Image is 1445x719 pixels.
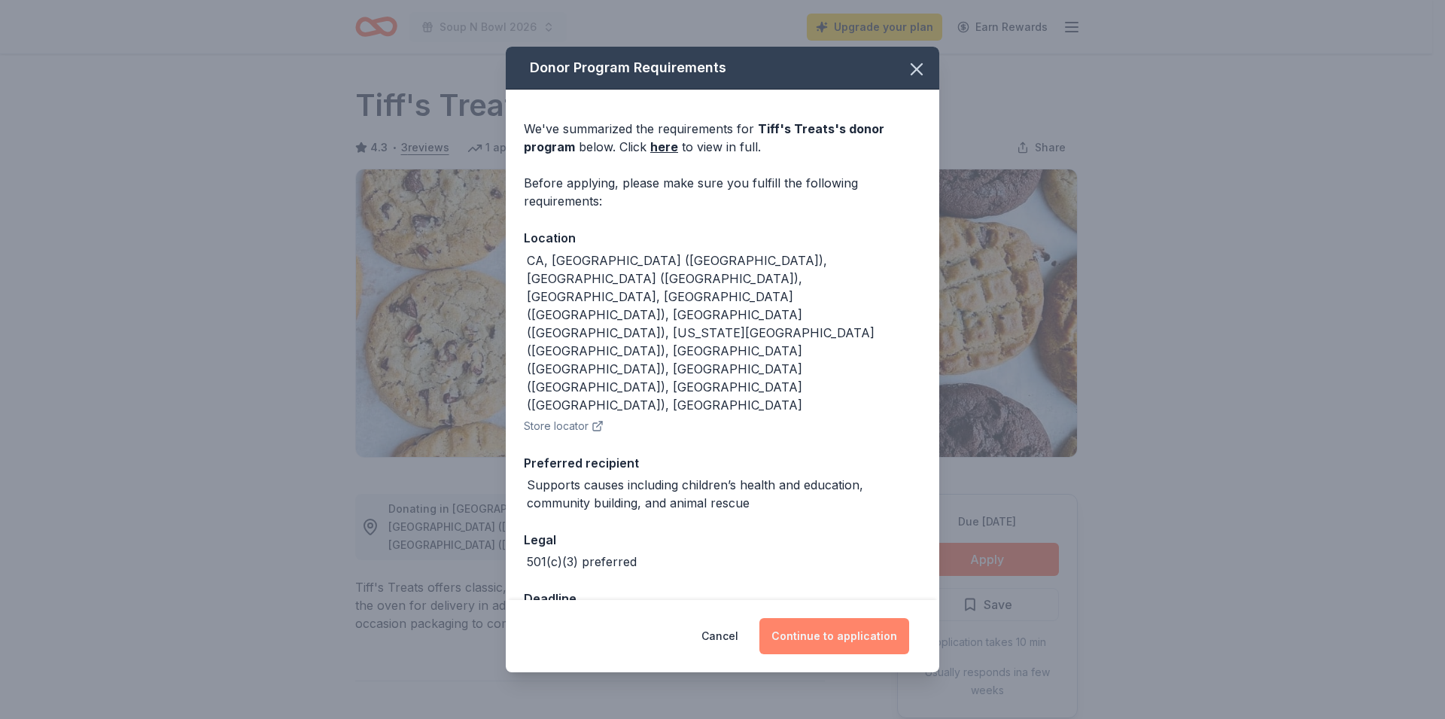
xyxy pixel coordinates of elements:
div: Legal [524,530,921,550]
div: We've summarized the requirements for below. Click to view in full. [524,120,921,156]
div: 501(c)(3) preferred [527,553,637,571]
div: Supports causes including children’s health and education, community building, and animal rescue [527,476,921,512]
a: here [650,138,678,156]
div: Preferred recipient [524,453,921,473]
div: Before applying, please make sure you fulfill the following requirements: [524,174,921,210]
button: Continue to application [759,618,909,654]
div: Deadline [524,589,921,608]
div: CA, [GEOGRAPHIC_DATA] ([GEOGRAPHIC_DATA]), [GEOGRAPHIC_DATA] ([GEOGRAPHIC_DATA]), [GEOGRAPHIC_DAT... [527,251,921,414]
div: Donor Program Requirements [506,47,939,90]
button: Store locator [524,417,604,435]
div: Location [524,228,921,248]
button: Cancel [701,618,738,654]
